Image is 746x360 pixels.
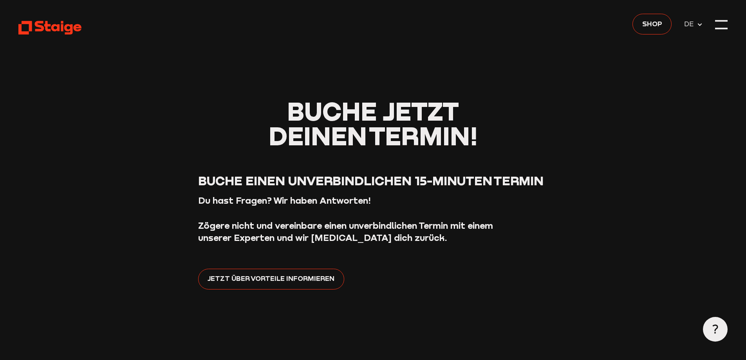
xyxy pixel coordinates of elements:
strong: Du hast Fragen? Wir haben Antworten! [198,195,371,206]
span: Jetzt über Vorteile informieren [208,273,334,284]
span: Shop [642,18,662,29]
span: DE [684,18,697,29]
span: Buche jetzt deinen Termin! [269,96,477,151]
span: Buche einen unverbindlichen 15-Minuten Termin [198,173,544,188]
strong: Zögere nicht und vereinbare einen unverbindlichen Termin mit einem unserer Experten und wir [MEDI... [198,220,493,243]
a: Shop [632,14,672,34]
a: Jetzt über Vorteile informieren [198,269,344,289]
